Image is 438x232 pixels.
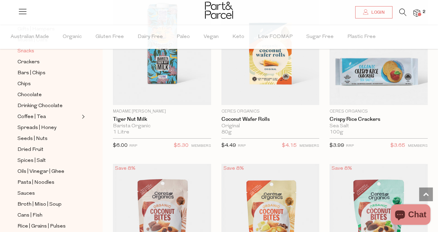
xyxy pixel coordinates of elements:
span: Sauces [17,190,35,198]
span: $5.30 [174,141,189,150]
span: $4.15 [282,141,297,150]
a: Spices | Salt [17,156,80,165]
div: Save 8% [221,164,246,173]
span: Spices | Salt [17,157,46,165]
a: Dried Fruit [17,145,80,154]
span: Sugar Free [306,25,334,49]
a: Crackers [17,58,80,66]
span: Plastic Free [347,25,376,49]
span: 2 [421,9,427,15]
span: Dried Fruit [17,146,43,154]
a: Cans | Fish [17,211,80,220]
div: Save 8% [330,164,354,173]
span: Pasta | Noodles [17,179,54,187]
div: Barista Organic [113,123,211,129]
span: 1 Litre [113,129,129,136]
span: Cans | Fish [17,211,42,220]
div: Original [221,123,320,129]
span: Bars | Chips [17,69,46,77]
span: Crackers [17,58,40,66]
a: Drinking Chocolate [17,102,80,110]
span: Login [370,10,385,15]
span: Coffee | Tea [17,113,46,121]
a: Seeds | Nuts [17,134,80,143]
p: Ceres Organics [221,108,320,115]
a: Chips [17,80,80,88]
small: MEMBERS [191,144,211,148]
span: Low FODMAP [258,25,293,49]
a: Rice | Grains | Pulses [17,222,80,231]
small: MEMBERS [299,144,319,148]
span: $3.99 [330,143,344,148]
span: Dairy Free [138,25,163,49]
span: 80g [221,129,232,136]
a: Login [355,6,392,18]
span: Paleo [177,25,190,49]
p: Ceres Organics [330,108,428,115]
a: Sauces [17,189,80,198]
span: Keto [232,25,244,49]
span: Vegan [204,25,219,49]
span: Broth | Miso | Soup [17,201,62,209]
small: RRP [346,144,354,148]
div: Save 8% [113,164,138,173]
span: Organic [63,25,82,49]
span: Spreads | Honey [17,124,56,132]
div: Sea Salt [330,123,428,129]
a: Broth | Miso | Soup [17,200,80,209]
span: Gluten Free [95,25,124,49]
span: Snacks [17,47,34,55]
small: RRP [129,144,137,148]
img: Part&Parcel [205,2,233,19]
span: $6.00 [113,143,128,148]
a: Coffee | Tea [17,113,80,121]
a: Bars | Chips [17,69,80,77]
a: Chocolate [17,91,80,99]
span: Oils | Vinegar | Ghee [17,168,64,176]
a: Oils | Vinegar | Ghee [17,167,80,176]
span: Chips [17,80,31,88]
span: $4.49 [221,143,236,148]
p: Madame [PERSON_NAME] [113,108,211,115]
small: MEMBERS [408,144,428,148]
a: Coconut Wafer Rolls [221,116,320,123]
inbox-online-store-chat: Shopify online store chat [389,204,433,227]
span: 100g [330,129,343,136]
a: Spreads | Honey [17,124,80,132]
small: RRP [238,144,246,148]
span: $3.65 [390,141,405,150]
a: Crispy Rice Crackers [330,116,428,123]
a: Tiger Nut Milk [113,116,211,123]
a: 2 [413,9,420,16]
a: Snacks [17,47,80,55]
span: Chocolate [17,91,42,99]
span: Drinking Chocolate [17,102,63,110]
button: Expand/Collapse Coffee | Tea [80,113,85,121]
span: Rice | Grains | Pulses [17,222,66,231]
span: Australian Made [11,25,49,49]
a: Pasta | Noodles [17,178,80,187]
span: Seeds | Nuts [17,135,48,143]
